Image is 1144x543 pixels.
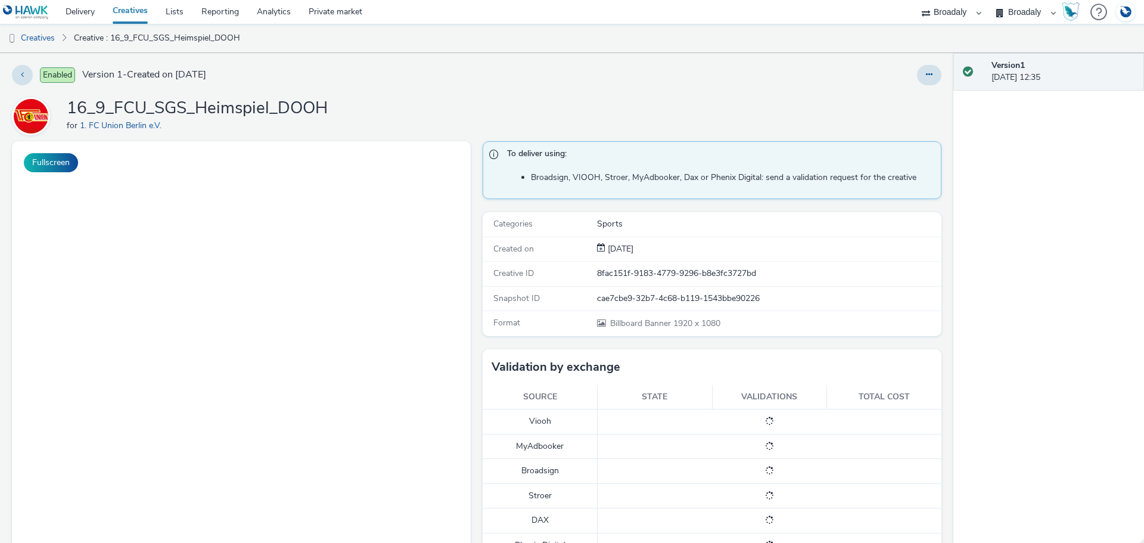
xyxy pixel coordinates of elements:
span: Billboard Banner [610,318,673,329]
img: 1. FC Union Berlin e.V. [14,99,48,134]
th: Source [483,385,598,409]
a: Hawk Academy [1062,2,1084,21]
img: undefined Logo [3,5,49,20]
td: MyAdbooker [483,434,598,458]
a: Creative : 16_9_FCU_SGS_Heimspiel_DOOH [68,24,246,52]
div: Sports [597,218,940,230]
td: Stroer [483,483,598,508]
div: cae7cbe9-32b7-4c68-b119-1543bbe90226 [597,293,940,305]
span: Enabled [40,67,75,83]
span: for [67,120,80,131]
th: State [598,385,713,409]
img: Account DE [1117,2,1134,22]
h3: Validation by exchange [492,358,620,376]
div: Creation 19 September 2025, 12:35 [605,243,633,255]
img: Hawk Academy [1062,2,1080,21]
th: Total cost [827,385,942,409]
img: dooh [6,33,18,45]
a: 1. FC Union Berlin e.V. [80,120,166,131]
span: 1920 x 1080 [609,318,720,329]
div: [DATE] 12:35 [991,60,1134,84]
span: [DATE] [605,243,633,255]
h1: 16_9_FCU_SGS_Heimspiel_DOOH [67,97,328,120]
span: Format [493,317,520,328]
span: To deliver using: [507,148,929,163]
a: 1. FC Union Berlin e.V. [12,110,55,122]
span: Created on [493,243,534,255]
td: Viooh [483,409,598,434]
strong: Version 1 [991,60,1025,71]
td: DAX [483,508,598,533]
td: Broadsign [483,459,598,483]
span: Creative ID [493,268,534,279]
div: 8fac151f-9183-4779-9296-b8e3fc3727bd [597,268,940,280]
span: Version 1 - Created on [DATE] [82,68,206,82]
span: Categories [493,218,533,229]
span: Snapshot ID [493,293,540,304]
li: Broadsign, VIOOH, Stroer, MyAdbooker, Dax or Phenix Digital: send a validation request for the cr... [531,172,935,184]
th: Validations [712,385,827,409]
button: Fullscreen [24,153,78,172]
